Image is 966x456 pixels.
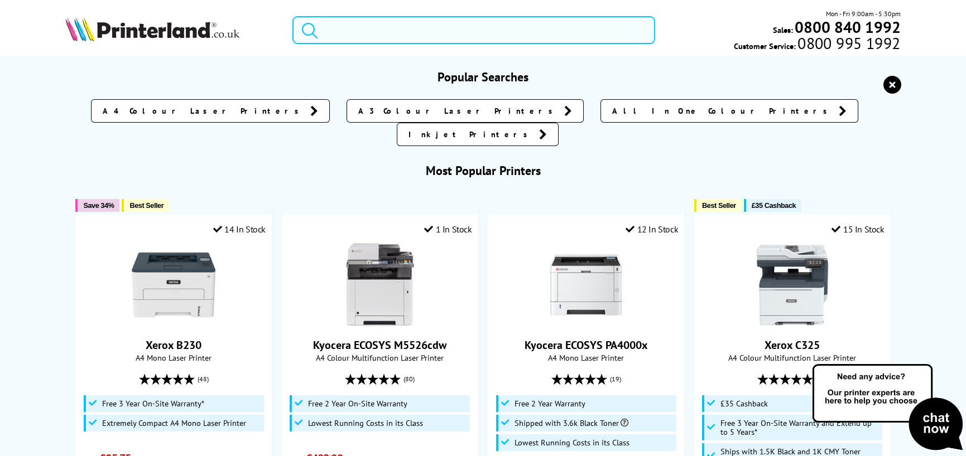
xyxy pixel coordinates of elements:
span: Lowest Running Costs in its Class [308,419,423,428]
span: All In One Colour Printers [612,105,833,117]
div: 14 In Stock [213,224,266,235]
a: Xerox C325 [765,338,820,352]
a: Xerox B230 [132,318,215,329]
span: £35 Cashback [752,201,796,210]
span: A4 Colour Multifunction Laser Printer [700,352,885,363]
a: Inkjet Printers [397,123,559,146]
span: Best Seller [702,201,736,210]
span: Mon - Fri 9:00am - 5:30pm [826,8,901,19]
a: 0800 840 1992 [793,22,901,32]
span: Shipped with 3.6k Black Toner [515,419,628,428]
span: Lowest Running Costs in its Class [515,438,629,447]
a: Xerox C325 [751,318,834,329]
span: Sales: [773,25,793,35]
div: 15 In Stock [832,224,884,235]
img: Xerox B230 [132,243,215,327]
a: A3 Colour Laser Printers [347,99,584,123]
img: Kyocera ECOSYS PA4000x [544,243,628,327]
div: 12 In Stock [626,224,678,235]
span: (48) [198,368,209,390]
span: A3 Colour Laser Printers [358,105,559,117]
span: Extremely Compact A4 Mono Laser Printer [102,419,246,428]
a: Xerox B230 [146,338,201,352]
div: 1 In Stock [424,224,472,235]
input: Search product o [292,16,655,44]
a: Kyocera ECOSYS PA4000x [544,318,628,329]
img: Open Live Chat window [810,362,966,454]
span: Best Seller [129,201,164,210]
span: 0800 995 1992 [796,38,900,48]
span: Free 2 Year Warranty [515,399,585,408]
button: £35 Cashback [744,199,801,212]
h3: Most Popular Printers [65,163,900,178]
span: Save 34% [83,201,114,210]
span: £35 Cashback [720,399,768,408]
img: Printerland Logo [65,17,239,41]
span: Inkjet Printers [408,129,534,140]
img: Xerox C325 [751,243,834,327]
span: A4 Colour Laser Printers [103,105,305,117]
span: Customer Service: [734,38,900,51]
span: A4 Colour Multifunction Laser Printer [288,352,472,363]
a: A4 Colour Laser Printers [91,99,330,123]
span: (80) [403,368,415,390]
span: A4 Mono Laser Printer [494,352,678,363]
button: Best Seller [122,199,169,212]
span: Free 2 Year On-Site Warranty [308,399,407,408]
h3: Popular Searches [65,69,900,85]
a: All In One Colour Printers [600,99,858,123]
button: Best Seller [694,199,742,212]
span: Free 3 Year On-Site Warranty and Extend up to 5 Years* [720,419,880,436]
img: Kyocera ECOSYS M5526cdw [338,243,422,327]
a: Kyocera ECOSYS M5526cdw [313,338,446,352]
span: Free 3 Year On-Site Warranty* [102,399,204,408]
a: Kyocera ECOSYS PA4000x [525,338,648,352]
a: Kyocera ECOSYS M5526cdw [338,318,422,329]
span: A4 Mono Laser Printer [81,352,266,363]
b: 0800 840 1992 [795,17,901,37]
button: Save 34% [75,199,119,212]
a: Printerland Logo [65,17,278,43]
span: (19) [610,368,621,390]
